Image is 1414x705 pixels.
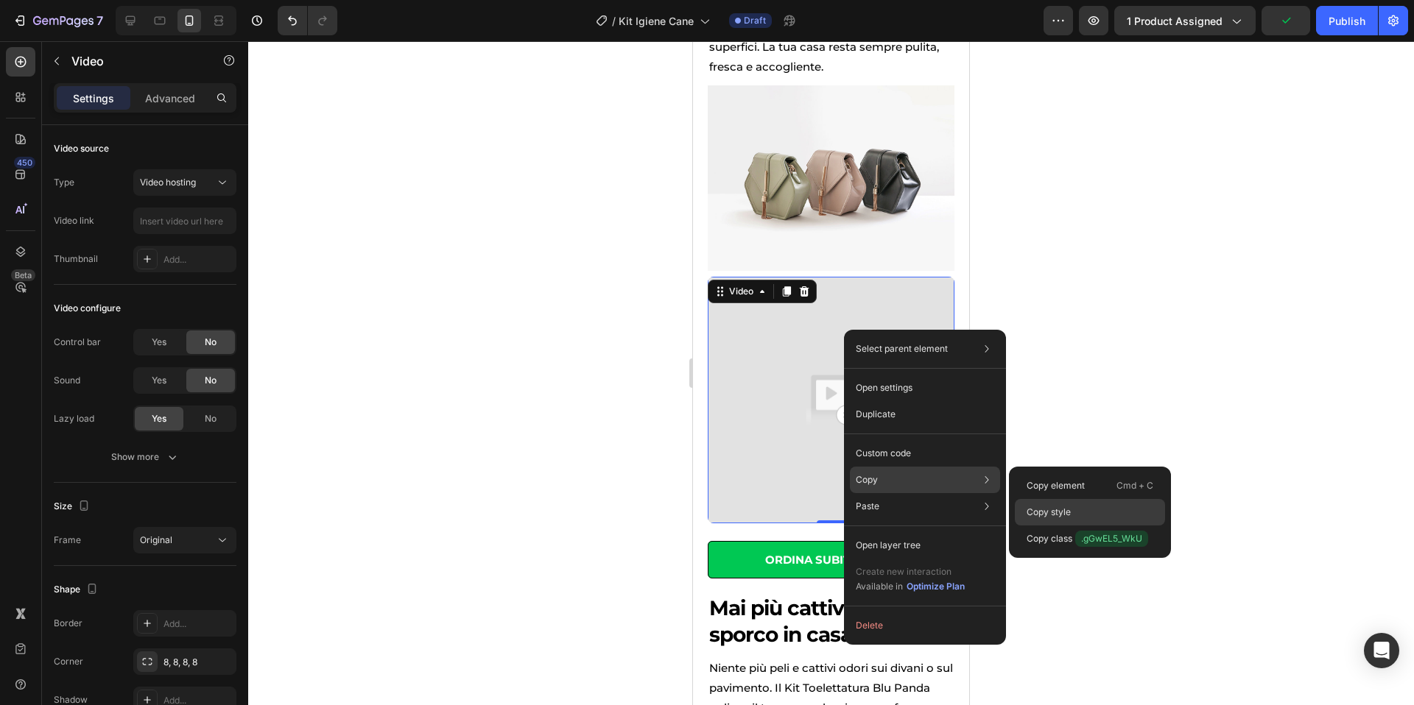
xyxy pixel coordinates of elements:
p: Create new interaction [856,564,965,579]
input: Insert video url here [133,208,236,234]
div: Type [54,176,74,189]
button: Video hosting [133,169,236,196]
button: Original [133,527,236,553]
p: Paste [856,500,879,513]
span: No [205,412,217,425]
div: Sound [54,374,80,387]
span: No [205,336,217,349]
div: Size [54,497,93,517]
button: 7 [6,6,110,35]
p: Video [71,52,197,70]
span: Kit Igiene Cane [619,13,694,29]
p: 7 [96,12,103,29]
span: No [205,374,217,387]
iframe: Design area [693,41,969,705]
div: 450 [14,157,35,169]
p: Copy element [1027,479,1085,492]
div: Lazy load [54,412,94,425]
span: Yes [152,412,166,425]
div: Open Intercom Messenger [1364,633,1399,668]
div: 8, 8, 8, 8 [163,656,233,669]
p: Open layer tree [856,539,921,552]
div: Border [54,617,82,630]
div: Video source [54,142,109,155]
button: 1 product assigned [1114,6,1256,35]
span: Original [140,534,172,545]
p: Copy class [1027,531,1148,547]
p: Settings [73,91,114,106]
button: Optimize Plan [906,579,965,594]
div: Beta [11,269,35,281]
div: Optimize Plan [907,580,965,593]
div: Add... [163,253,233,266]
div: Publish [1329,13,1365,29]
span: 1 product assigned [1127,13,1223,29]
div: Shape [54,580,101,600]
span: Available in [856,581,903,592]
p: Duplicate [856,408,896,421]
div: Thumbnail [54,252,98,266]
span: .gGwEL5_WkU [1075,531,1148,547]
span: Draft [744,14,766,27]
span: / [612,13,616,29]
p: Custom code [856,447,911,460]
div: Video link [54,214,94,227]
div: Add... [163,617,233,631]
p: Copy style [1027,506,1071,519]
p: Open settings [856,381,912,394]
span: Yes [152,336,166,349]
div: Control bar [54,336,101,349]
span: Video hosting [140,177,196,188]
div: Show more [111,450,180,464]
p: Select parent element [856,342,948,355]
button: Publish [1316,6,1378,35]
button: Delete [850,612,1000,639]
p: Cmd + C [1116,478,1153,493]
span: Yes [152,374,166,387]
p: Copy [856,473,878,486]
div: Corner [54,655,83,668]
p: Advanced [145,91,195,106]
div: Undo/Redo [278,6,337,35]
div: Frame [54,534,81,547]
div: Video configure [54,302,121,315]
button: Show more [54,444,236,470]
